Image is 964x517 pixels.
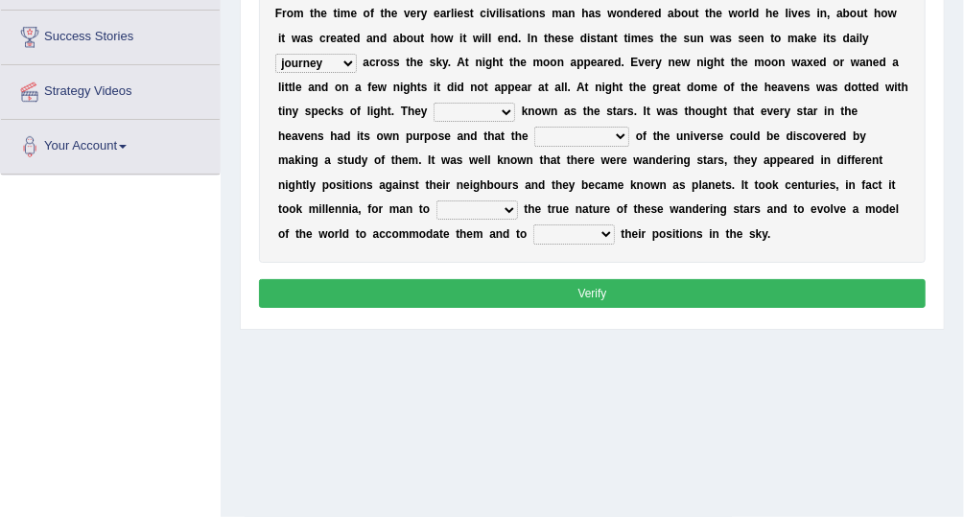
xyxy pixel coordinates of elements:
b: h [411,81,417,94]
b: i [628,32,631,45]
b: s [393,56,400,69]
b: e [744,32,751,45]
b: e [591,56,598,69]
b: t [289,81,293,94]
b: c [481,7,487,20]
b: d [511,32,518,45]
b: v [489,7,496,20]
b: l [561,81,564,94]
b: e [417,56,424,69]
b: b [400,32,407,45]
b: o [543,56,550,69]
b: r [651,56,656,69]
b: a [719,32,726,45]
b: l [786,7,788,20]
b: n [373,32,380,45]
b: e [608,56,615,69]
b: n [820,7,827,20]
b: e [411,7,417,20]
b: w [729,7,738,20]
b: s [388,56,394,69]
b: o [526,7,532,20]
b: i [587,32,590,45]
b: t [470,7,474,20]
b: r [282,7,287,20]
b: h [385,7,391,20]
b: s [725,32,732,45]
b: e [717,7,723,20]
b: n [866,56,873,69]
b: . [568,81,571,94]
b: n [697,32,704,45]
b: o [834,56,840,69]
b: i [486,7,489,20]
b: w [473,32,482,45]
b: . [622,56,624,69]
b: a [300,32,307,45]
b: d [380,32,387,45]
b: i [857,32,859,45]
b: l [488,32,491,45]
b: i [602,81,605,94]
a: Strategy Videos [1,65,220,113]
b: y [655,56,662,69]
b: a [440,7,447,20]
b: t [619,81,623,94]
b: c [369,56,376,69]
b: a [393,32,400,45]
b: s [831,32,837,45]
b: n [607,32,614,45]
b: o [478,81,484,94]
b: m [533,56,544,69]
b: f [731,81,735,94]
b: p [501,81,507,94]
b: w [711,32,719,45]
b: a [801,56,808,69]
b: a [597,56,603,69]
b: n [669,56,675,69]
b: n [623,7,630,20]
b: n [532,7,539,20]
b: h [314,7,320,20]
b: t [864,7,868,20]
b: n [476,56,482,69]
b: t [597,32,600,45]
b: t [463,32,467,45]
b: r [326,32,331,45]
b: e [330,32,337,45]
b: e [772,7,779,20]
b: i [454,7,457,20]
b: r [446,7,451,20]
b: s [595,7,601,20]
b: t [420,32,424,45]
b: t [660,32,664,45]
b: k [804,32,811,45]
b: e [648,7,655,20]
b: u [689,7,695,20]
b: v [404,7,411,20]
b: e [515,81,522,94]
b: v [791,7,798,20]
b: s [684,32,691,45]
b: d [843,32,850,45]
b: r [416,7,421,20]
b: e [873,56,880,69]
b: e [711,81,717,94]
b: I [528,32,530,45]
b: t [544,32,548,45]
b: a [512,7,519,20]
b: p [584,56,591,69]
b: t [695,7,699,20]
b: a [495,81,502,94]
b: n [557,56,564,69]
b: i [278,32,281,45]
b: t [484,81,488,94]
b: e [347,32,354,45]
b: r [840,56,845,69]
b: n [315,81,321,94]
b: d [458,81,464,94]
b: u [857,7,863,20]
b: i [496,7,499,20]
b: v [639,56,646,69]
b: t [500,56,504,69]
